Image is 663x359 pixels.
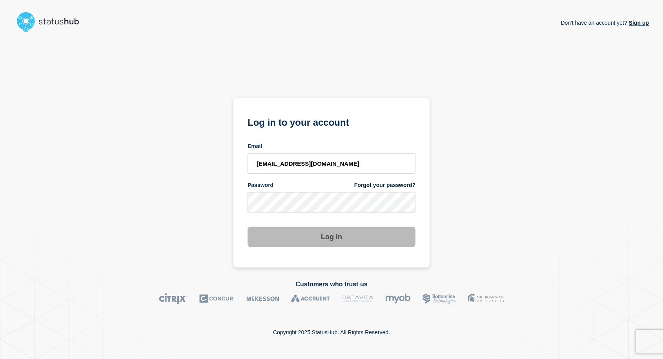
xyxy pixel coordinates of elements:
a: Forgot your password? [354,181,415,189]
img: Accruent logo [291,293,330,304]
span: Email [248,143,262,150]
h1: Log in to your account [248,114,415,129]
img: DataVita logo [342,293,373,304]
input: email input [248,153,415,174]
img: MSU logo [468,293,504,304]
img: Bottomline logo [423,293,456,304]
img: Citrix logo [159,293,188,304]
span: Password [248,181,273,189]
img: Concur logo [199,293,235,304]
h2: Customers who trust us [14,281,649,288]
p: Don't have an account yet? [561,13,649,32]
a: Sign up [627,20,649,26]
img: McKesson logo [246,293,279,304]
input: password input [248,192,415,212]
button: Log in [248,227,415,247]
p: Copyright 2025 StatusHub. All Rights Reserved. [273,329,390,335]
img: StatusHub logo [14,9,89,35]
img: myob logo [385,293,411,304]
